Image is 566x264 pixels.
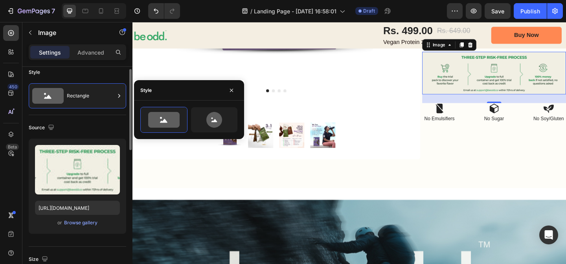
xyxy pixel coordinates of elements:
[390,5,467,24] a: Buy Now
[254,7,336,15] span: Landing Page - [DATE] 16:58:01
[140,87,152,94] div: Style
[38,28,105,37] p: Image
[67,87,115,105] div: Rectangle
[35,201,120,215] input: https://example.com/image.jpg
[145,73,149,76] button: Dot
[39,48,61,57] p: Settings
[325,21,342,28] div: Image
[29,123,56,133] div: Source
[158,73,161,76] button: Dot
[57,218,62,227] span: or
[35,145,120,194] img: preview-image
[250,7,252,15] span: /
[375,102,412,109] p: No Sugar
[77,48,104,57] p: Advanced
[514,3,547,19] button: Publish
[51,6,55,16] p: 7
[132,22,566,264] iframe: Design area
[152,73,155,76] button: Dot
[64,219,97,226] div: Browse gallery
[148,3,180,19] div: Undo/Redo
[520,7,540,15] div: Publish
[485,3,511,19] button: Save
[435,102,471,109] p: No Soy/Gluten
[3,3,59,19] button: 7
[6,144,19,150] div: Beta
[491,8,504,15] span: Save
[29,69,40,76] div: Style
[164,73,167,76] button: Dot
[539,225,558,244] div: Open Intercom Messenger
[7,84,19,90] div: 450
[64,219,98,227] button: Browse gallery
[415,10,442,18] div: Buy Now
[316,102,352,109] p: No Emulsifiers
[363,7,375,15] span: Draft
[315,32,472,79] img: gempages_560147773412868901-e0e8504d-386b-492b-95d1-cafdb0d69828.jpg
